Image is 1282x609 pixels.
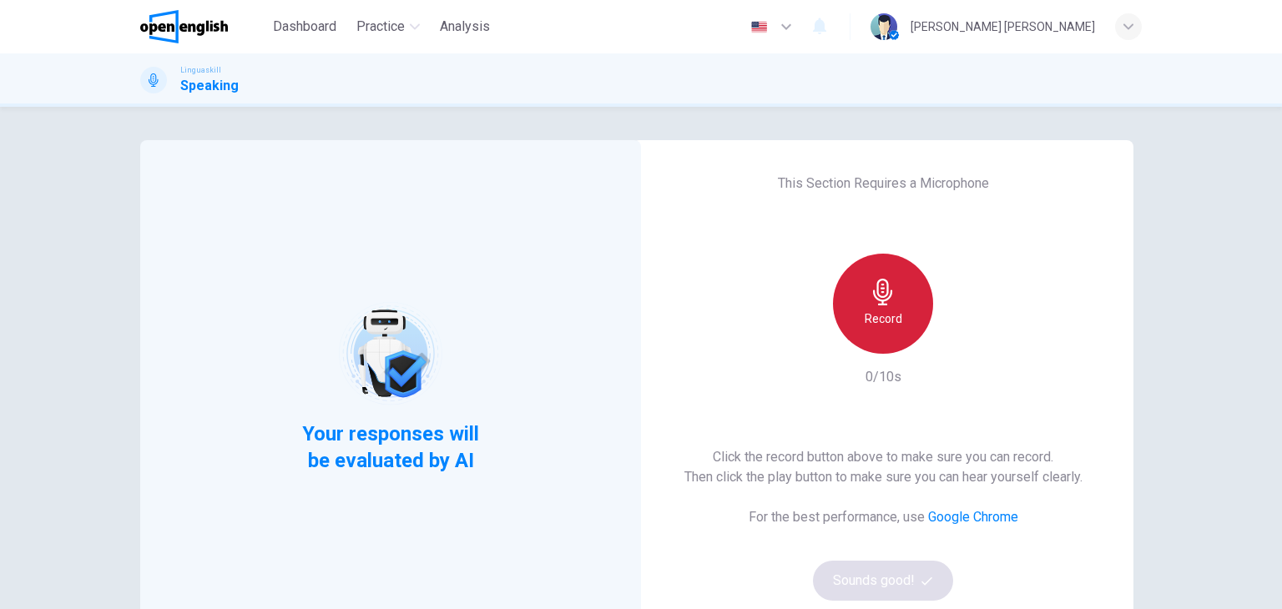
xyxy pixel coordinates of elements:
[778,174,989,194] h6: This Section Requires a Microphone
[749,21,770,33] img: en
[433,12,497,42] button: Analysis
[337,300,443,406] img: robot icon
[273,17,336,37] span: Dashboard
[440,17,490,37] span: Analysis
[290,420,492,474] span: Your responses will be evaluated by AI
[749,507,1018,527] h6: For the best performance, use
[928,509,1018,525] a: Google Chrome
[871,13,897,40] img: Profile picture
[911,17,1095,37] div: [PERSON_NAME] [PERSON_NAME]
[180,64,221,76] span: Linguaskill
[356,17,405,37] span: Practice
[866,367,901,387] h6: 0/10s
[140,10,228,43] img: OpenEnglish logo
[684,447,1083,487] h6: Click the record button above to make sure you can record. Then click the play button to make sur...
[350,12,426,42] button: Practice
[140,10,266,43] a: OpenEnglish logo
[180,76,239,96] h1: Speaking
[865,309,902,329] h6: Record
[833,254,933,354] button: Record
[266,12,343,42] button: Dashboard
